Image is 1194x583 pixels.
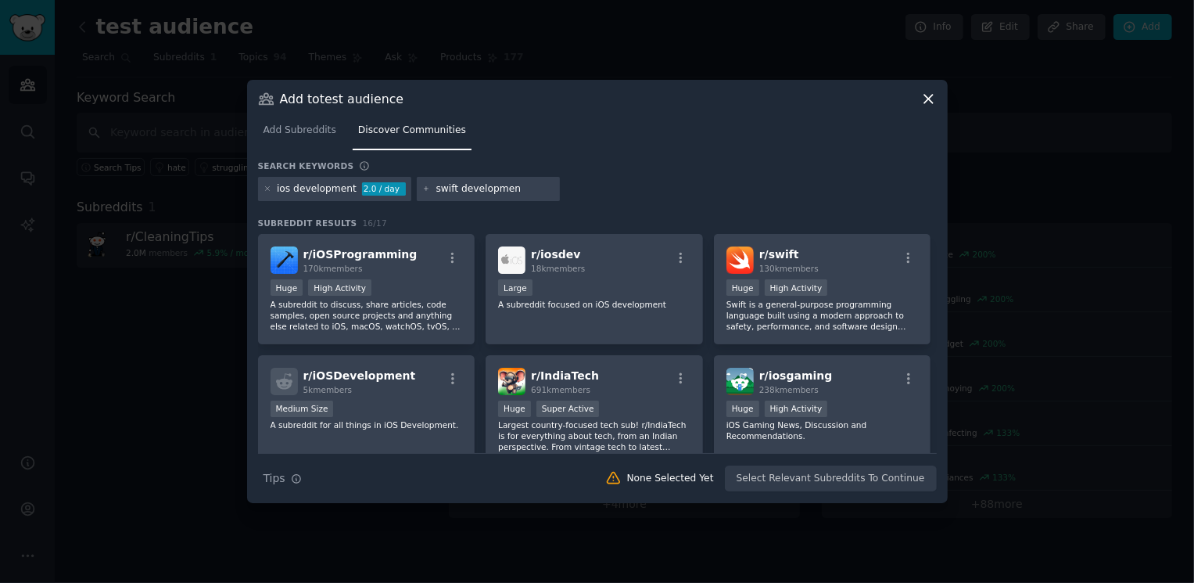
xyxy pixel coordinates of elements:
[498,299,690,310] p: A subreddit focused on iOS development
[531,248,580,261] span: r/ iosdev
[363,218,388,228] span: 16 / 17
[759,369,833,382] span: r/ iosgaming
[271,247,298,274] img: iOSProgramming
[271,299,463,332] p: A subreddit to discuss, share articles, code samples, open source projects and anything else rela...
[264,470,285,487] span: Tips
[726,247,754,274] img: swift
[536,401,600,417] div: Super Active
[358,124,466,138] span: Discover Communities
[726,299,919,332] p: Swift is a general-purpose programming language built using a modern approach to safety, performa...
[303,385,353,394] span: 5k members
[759,385,819,394] span: 238k members
[436,182,554,196] input: New Keyword
[308,279,371,296] div: High Activity
[759,248,799,261] span: r/ swift
[303,264,363,273] span: 170k members
[258,118,342,150] a: Add Subreddits
[531,385,590,394] span: 691k members
[726,419,919,441] p: iOS Gaming News, Discussion and Recommendations.
[759,264,819,273] span: 130k members
[258,160,354,171] h3: Search keywords
[627,472,714,486] div: None Selected Yet
[271,419,463,430] p: A subreddit for all things in iOS Development.
[765,279,828,296] div: High Activity
[498,401,531,417] div: Huge
[303,248,418,261] span: r/ iOSProgramming
[277,182,357,196] div: ios development
[498,368,525,395] img: IndiaTech
[258,218,357,229] span: Subreddit Results
[362,182,406,196] div: 2.0 / day
[531,264,585,273] span: 18k members
[258,465,307,492] button: Tips
[498,419,690,452] p: Largest country-focused tech sub! r/IndiaTech is for everything about tech, from an Indian perspe...
[303,369,416,382] span: r/ iOSDevelopment
[353,118,472,150] a: Discover Communities
[726,401,759,417] div: Huge
[264,124,336,138] span: Add Subreddits
[498,279,532,296] div: Large
[271,401,334,417] div: Medium Size
[271,279,303,296] div: Huge
[726,368,754,395] img: iosgaming
[531,369,599,382] span: r/ IndiaTech
[280,91,404,107] h3: Add to test audience
[498,247,525,274] img: iosdev
[726,279,759,296] div: Huge
[765,401,828,417] div: High Activity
